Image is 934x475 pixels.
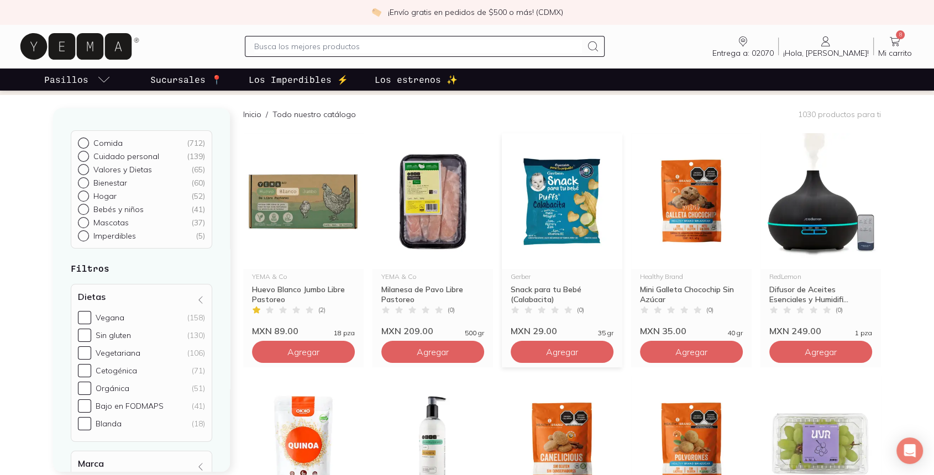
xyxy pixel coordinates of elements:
span: Agregar [546,346,578,357]
p: Hogar [93,191,117,201]
p: Imperdibles [93,231,136,241]
div: (71) [192,366,205,376]
div: Vegetariana [96,348,140,358]
img: 33798 snack para tu bebe calabacita gerber [502,133,622,269]
div: ( 5 ) [196,231,205,241]
span: MXN 29.00 [511,325,557,336]
span: ( 2 ) [318,307,326,313]
a: Sucursales 📍 [148,68,224,91]
p: ¡Envío gratis en pedidos de $500 o más! (CDMX) [388,7,563,18]
a: 34140 difusor de aceites y humidificador redlemonRedLemonDifusor de Aceites Esenciales y Humidifi... [760,133,881,336]
span: Agregar [805,346,837,357]
div: Orgánica [96,383,129,393]
img: 34140 difusor de aceites y humidificador redlemon [760,133,881,269]
span: Agregar [675,346,707,357]
p: Cuidado personal [93,151,159,161]
div: Milanesa de Pavo Libre Pastoreo [381,284,484,304]
div: ( 52 ) [191,191,205,201]
span: 18 pza [334,330,355,336]
button: Agregar [640,341,743,363]
p: Mascotas [93,218,129,228]
input: Bajo en FODMAPS(41) [78,399,91,413]
h4: Dietas [78,291,106,302]
span: Entrega a: 02070 [712,48,774,58]
div: YEMA & Co [381,273,484,280]
span: 40 gr [727,330,743,336]
input: Orgánica(51) [78,382,91,395]
span: 8 [896,30,905,39]
a: huevo-blanco-jumbo-2YEMA & CoHuevo Blanco Jumbo Libre Pastoreo(2)MXN 89.0018 pza [243,133,364,336]
p: Bebés y niños [93,204,144,214]
button: Agregar [252,341,355,363]
div: Cetogénica [96,366,137,376]
p: Bienestar [93,178,127,188]
div: Dietas [71,284,212,442]
p: Pasillos [44,73,88,86]
a: Los Imperdibles ⚡️ [246,68,350,91]
span: MXN 35.00 [640,325,686,336]
p: 1030 productos para ti [798,109,881,119]
input: Vegana(158) [78,311,91,324]
div: Difusor de Aceites Esenciales y Humidifi... [769,284,872,304]
input: Cetogénica(71) [78,364,91,377]
img: check [371,7,381,17]
img: huevo-blanco-jumbo-2 [243,133,364,269]
a: Inicio [243,109,261,119]
a: pasillo-todos-link [42,68,113,91]
div: (106) [187,348,205,358]
p: Sucursales 📍 [150,73,222,86]
div: ( 712 ) [187,138,205,148]
p: Los Imperdibles ⚡️ [249,73,348,86]
div: YEMA & Co [252,273,355,280]
button: Agregar [769,341,872,363]
p: Los estrenos ✨ [375,73,458,86]
p: Comida [93,138,123,148]
div: (158) [187,313,205,323]
span: ( 0 ) [577,307,584,313]
div: ( 60 ) [191,178,205,188]
div: (18) [192,419,205,429]
div: Open Intercom Messenger [896,437,923,464]
div: Blanda [96,419,122,429]
div: Healthy Brand [640,273,743,280]
div: Sin gluten [96,330,131,340]
a: Entrega a: 02070 [708,35,778,58]
span: ( 0 ) [706,307,713,313]
p: Todo nuestro catálogo [272,109,356,120]
h4: Marca [78,458,104,469]
div: (130) [187,330,205,340]
span: 1 pza [855,330,872,336]
div: ( 41 ) [191,204,205,214]
div: RedLemon [769,273,872,280]
button: Agregar [511,341,613,363]
img: 34176 milanesa de pavo libre pastoreo yema [372,133,493,269]
span: ( 0 ) [836,307,843,313]
img: 34133 mini galleta chocochip healthy brand [631,133,752,269]
span: Agregar [417,346,449,357]
a: 34133 mini galleta chocochip healthy brandHealthy BrandMini Galleta Chocochip Sin Azúcar(0)MXN 35... [631,133,752,336]
strong: Filtros [71,263,109,273]
span: / [261,109,272,120]
input: Blanda(18) [78,417,91,430]
div: Gerber [511,273,613,280]
div: (41) [192,401,205,411]
span: 35 gr [598,330,613,336]
span: Agregar [287,346,319,357]
div: Mini Galleta Chocochip Sin Azúcar [640,284,743,304]
input: Vegetariana(106) [78,346,91,360]
div: Bajo en FODMAPS [96,401,164,411]
a: 8Mi carrito [874,35,916,58]
span: ¡Hola, [PERSON_NAME]! [783,48,869,58]
span: MXN 209.00 [381,325,433,336]
a: 34176 milanesa de pavo libre pastoreo yemaYEMA & CoMilanesa de Pavo Libre Pastoreo(0)MXN 209.0050... [372,133,493,336]
div: (51) [192,383,205,393]
p: Valores y Dietas [93,165,152,175]
div: ( 37 ) [191,218,205,228]
a: 33798 snack para tu bebe calabacita gerberGerberSnack para tu Bebé (Calabacita)(0)MXN 29.0035 gr [502,133,622,336]
a: ¡Hola, [PERSON_NAME]! [779,35,873,58]
input: Busca los mejores productos [254,40,581,53]
a: Los estrenos ✨ [372,68,460,91]
div: Huevo Blanco Jumbo Libre Pastoreo [252,284,355,304]
button: Agregar [381,341,484,363]
span: 500 gr [465,330,484,336]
